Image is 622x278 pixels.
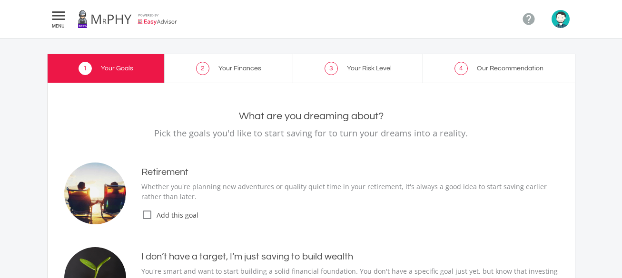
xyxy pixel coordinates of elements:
i: check_box_outline_blank [141,209,153,220]
a: 2 Your Finances [165,54,293,83]
span: Our Recommendation [477,65,543,72]
button:  MENU [47,10,70,29]
span: Your Risk Level [347,65,392,72]
span: 3 [325,62,338,75]
i:  [522,12,536,26]
p: Pick the goals you'd like to start saving for to turn your dreams into a reality. [64,126,558,140]
a: 4 Our Recommendation [423,54,575,83]
img: avatar.png [552,10,570,28]
h4: I don’t have a target, I’m just saving to build wealth [141,251,558,262]
span: Your Goals [101,65,133,72]
h4: Retirement [141,166,558,178]
span: 1 [79,62,92,75]
i:  [50,10,67,21]
a: 1 Your Goals [47,54,165,83]
span: 4 [454,62,468,75]
span: 2 [196,62,209,75]
a: 3 Your Risk Level [293,54,424,83]
span: Add this goal [153,210,558,220]
span: MENU [50,24,67,28]
h2: What are you dreaming about? [64,110,558,123]
span: Your Finances [218,65,261,72]
p: Whether you're planning new adventures or quality quiet time in your retirement, it's always a go... [141,182,558,201]
a:  [518,8,540,30]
